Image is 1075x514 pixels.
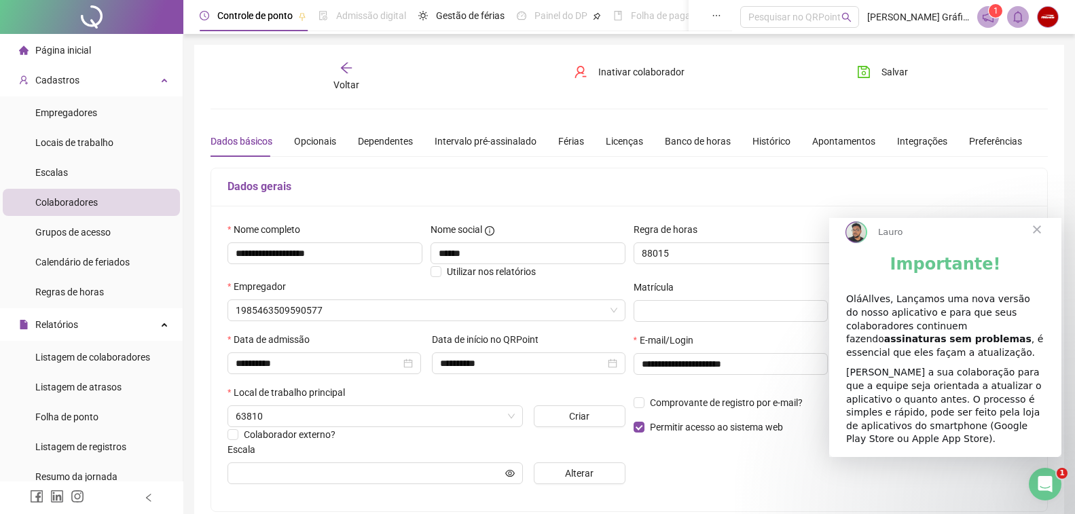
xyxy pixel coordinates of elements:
[236,300,617,320] span: 1985463509590577
[565,466,594,481] span: Alterar
[35,45,91,56] span: Página inicial
[340,61,353,75] span: arrow-left
[227,442,264,457] label: Escala
[631,10,718,21] span: Folha de pagamento
[634,280,682,295] label: Matrícula
[35,319,78,330] span: Relatórios
[17,75,215,141] div: OláAllves, Lançamos uma nova versão do nosso aplicativo e para que seus colaboradores continuem f...
[200,11,209,20] span: clock-circle
[534,405,625,427] button: Criar
[19,320,29,329] span: file
[634,333,702,348] label: E-mail/Login
[1057,468,1068,479] span: 1
[227,332,318,347] label: Data de admissão
[227,222,309,237] label: Nome completo
[857,65,871,79] span: save
[227,179,1031,195] h5: Dados gerais
[1029,468,1061,500] iframe: Intercom live chat
[752,134,790,149] div: Histórico
[593,12,601,20] span: pushpin
[244,429,335,440] span: Colaborador externo?
[650,397,803,408] span: Comprovante de registro por e-mail?
[61,37,172,56] b: Importante!
[634,222,706,237] label: Regra de horas
[994,6,998,16] span: 1
[431,222,482,237] span: Nome social
[35,75,79,86] span: Cadastros
[35,137,113,148] span: Locais de trabalho
[227,279,295,294] label: Empregador
[333,79,359,90] span: Voltar
[969,134,1022,149] div: Preferências
[35,382,122,392] span: Listagem de atrasos
[35,471,117,482] span: Resumo da jornada
[236,406,515,426] span: 63810
[35,107,97,118] span: Empregadores
[1038,7,1058,27] img: 87875
[435,134,536,149] div: Intervalo pré-assinalado
[447,266,536,277] span: Utilizar nos relatórios
[642,243,955,263] span: 88015
[829,218,1061,457] iframe: Intercom live chat mensagem
[881,65,908,79] span: Salvar
[358,134,413,149] div: Dependentes
[505,469,515,478] span: eye
[50,490,64,503] span: linkedin
[55,115,202,126] b: assinaturas sem problemas
[35,227,111,238] span: Grupos de acesso
[35,287,104,297] span: Regras de horas
[35,441,126,452] span: Listagem de registros
[35,197,98,208] span: Colaboradores
[436,10,505,21] span: Gestão de férias
[17,148,215,228] div: [PERSON_NAME] a sua colaboração para que a equipe seja orientada a atualizar o aplicativo o quant...
[35,167,68,178] span: Escalas
[19,75,29,85] span: user-add
[35,411,98,422] span: Folha de ponto
[812,134,875,149] div: Apontamentos
[989,4,1002,18] sup: 1
[30,490,43,503] span: facebook
[534,462,625,484] button: Alterar
[847,61,918,83] button: Salvar
[19,45,29,55] span: home
[841,12,852,22] span: search
[1012,11,1024,23] span: bell
[665,134,731,149] div: Banco de horas
[897,134,947,149] div: Integrações
[294,134,336,149] div: Opcionais
[35,352,150,363] span: Listagem de colaboradores
[606,134,643,149] div: Licenças
[485,226,494,236] span: info-circle
[650,422,783,433] span: Permitir acesso ao sistema web
[517,11,526,20] span: dashboard
[569,409,589,424] span: Criar
[298,12,306,20] span: pushpin
[712,11,721,20] span: ellipsis
[534,10,587,21] span: Painel do DP
[867,10,969,24] span: [PERSON_NAME] Gráfica
[418,11,428,20] span: sun
[318,11,328,20] span: file-done
[564,61,695,83] button: Inativar colaborador
[211,134,272,149] div: Dados básicos
[35,257,130,268] span: Calendário de feriados
[227,385,354,400] label: Local de trabalho principal
[613,11,623,20] span: book
[144,493,153,502] span: left
[336,10,406,21] span: Admissão digital
[432,332,547,347] label: Data de início no QRPoint
[598,65,685,79] span: Inativar colaborador
[982,11,994,23] span: notification
[558,134,584,149] div: Férias
[574,65,587,79] span: user-delete
[217,10,293,21] span: Controle de ponto
[71,490,84,503] span: instagram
